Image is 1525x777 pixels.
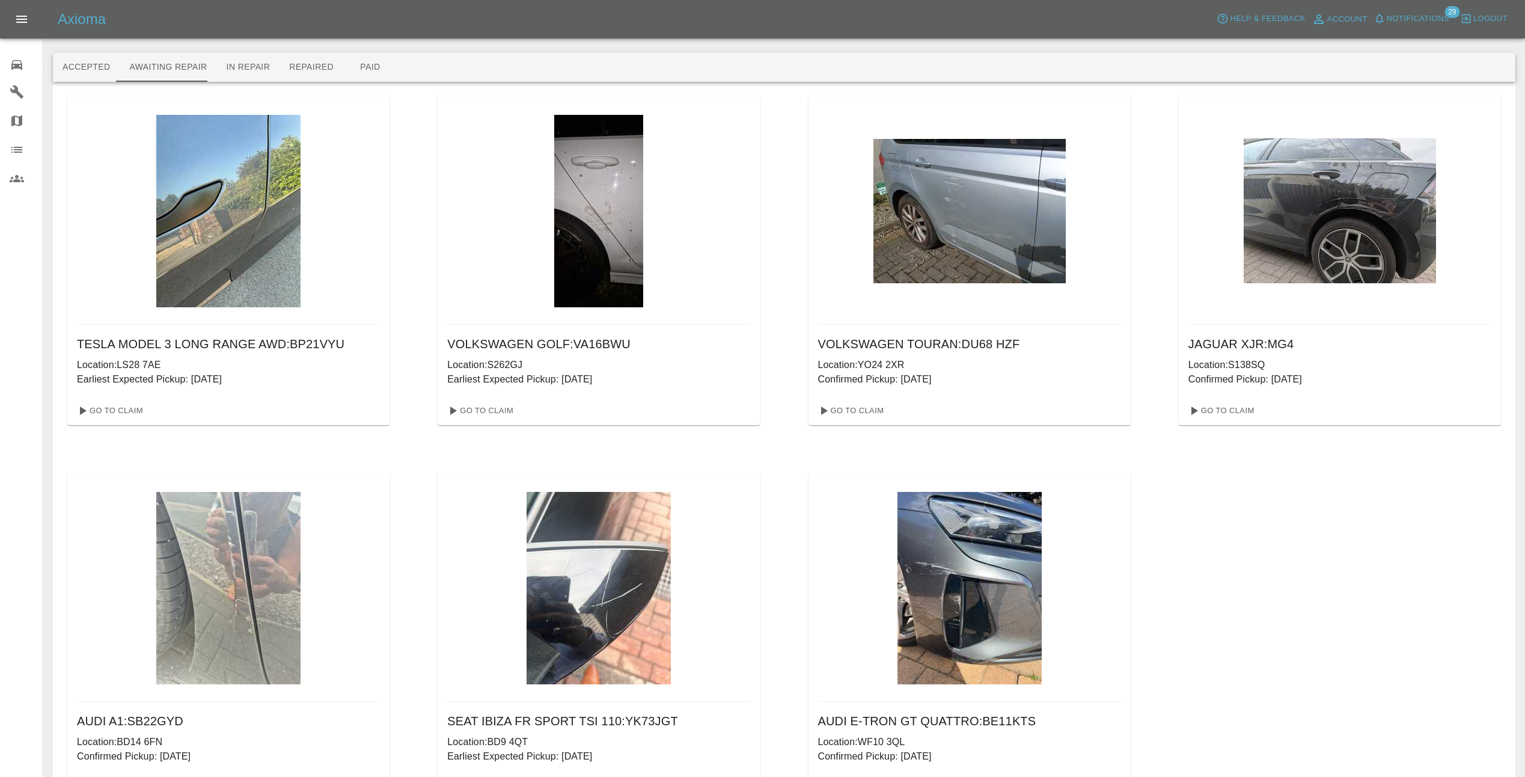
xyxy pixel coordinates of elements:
p: Confirmed Pickup: [DATE] [1188,372,1491,387]
p: Earliest Expected Pickup: [DATE] [447,372,750,387]
button: Awaiting Repair [120,53,216,82]
a: Go To Claim [442,401,516,420]
button: Open drawer [7,5,36,34]
button: In Repair [217,53,280,82]
p: Confirmed Pickup: [DATE] [818,372,1121,387]
h6: VOLKSWAGEN TOURAN : DU68 HZF [818,334,1121,354]
p: Location: BD9 4QT [447,735,750,749]
p: Confirmed Pickup: [DATE] [818,749,1121,764]
button: Accepted [53,53,120,82]
span: Logout [1473,12,1508,26]
h6: VOLKSWAGEN GOLF : VA16BWU [447,334,750,354]
button: Paid [343,53,397,82]
span: Help & Feedback [1230,12,1305,26]
button: Logout [1457,10,1511,28]
h5: Axioma [58,10,106,29]
a: Go To Claim [72,401,146,420]
p: Location: S138SQ [1188,358,1491,372]
h6: TESLA MODEL 3 LONG RANGE AWD : BP21VYU [77,334,380,354]
p: Confirmed Pickup: [DATE] [77,749,380,764]
button: Repaired [280,53,343,82]
h6: JAGUAR XJR : MG4 [1188,334,1491,354]
h6: AUDI E-TRON GT QUATTRO : BE11KTS [818,711,1121,731]
span: Notifications [1387,12,1449,26]
p: Earliest Expected Pickup: [DATE] [447,749,750,764]
a: Go To Claim [813,401,887,420]
p: Location: S262GJ [447,358,750,372]
a: Go To Claim [1184,401,1258,420]
span: 29 [1444,6,1459,18]
p: Location: WF10 3QL [818,735,1121,749]
h6: AUDI A1 : SB22GYD [77,711,380,731]
p: Earliest Expected Pickup: [DATE] [77,372,380,387]
p: Location: BD14 6FN [77,735,380,749]
button: Notifications [1371,10,1452,28]
span: Account [1327,13,1368,26]
button: Help & Feedback [1214,10,1308,28]
p: Location: YO24 2XR [818,358,1121,372]
a: Account [1309,10,1371,29]
p: Location: LS28 7AE [77,358,380,372]
h6: SEAT IBIZA FR SPORT TSI 110 : YK73JGT [447,711,750,731]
